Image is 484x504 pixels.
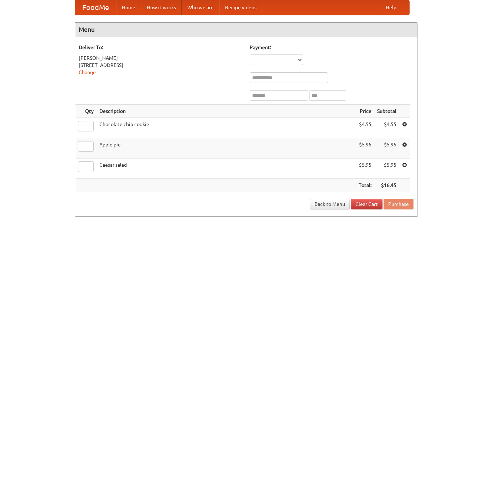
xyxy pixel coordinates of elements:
[310,199,350,209] a: Back to Menu
[116,0,141,15] a: Home
[351,199,382,209] a: Clear Cart
[374,118,399,138] td: $4.55
[182,0,219,15] a: Who we are
[384,199,413,209] button: Purchase
[374,179,399,192] th: $16.45
[97,159,356,179] td: Caesar salad
[79,69,96,75] a: Change
[79,54,243,62] div: [PERSON_NAME]
[79,44,243,51] h5: Deliver To:
[97,118,356,138] td: Chocolate chip cookie
[374,138,399,159] td: $5.95
[356,138,374,159] td: $5.95
[75,0,116,15] a: FoodMe
[79,62,243,69] div: [STREET_ADDRESS]
[97,105,356,118] th: Description
[374,159,399,179] td: $5.95
[380,0,402,15] a: Help
[97,138,356,159] td: Apple pie
[356,118,374,138] td: $4.55
[141,0,182,15] a: How it works
[374,105,399,118] th: Subtotal
[356,179,374,192] th: Total:
[356,105,374,118] th: Price
[75,22,417,37] h4: Menu
[75,105,97,118] th: Qty
[219,0,262,15] a: Recipe videos
[356,159,374,179] td: $5.95
[250,44,413,51] h5: Payment:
